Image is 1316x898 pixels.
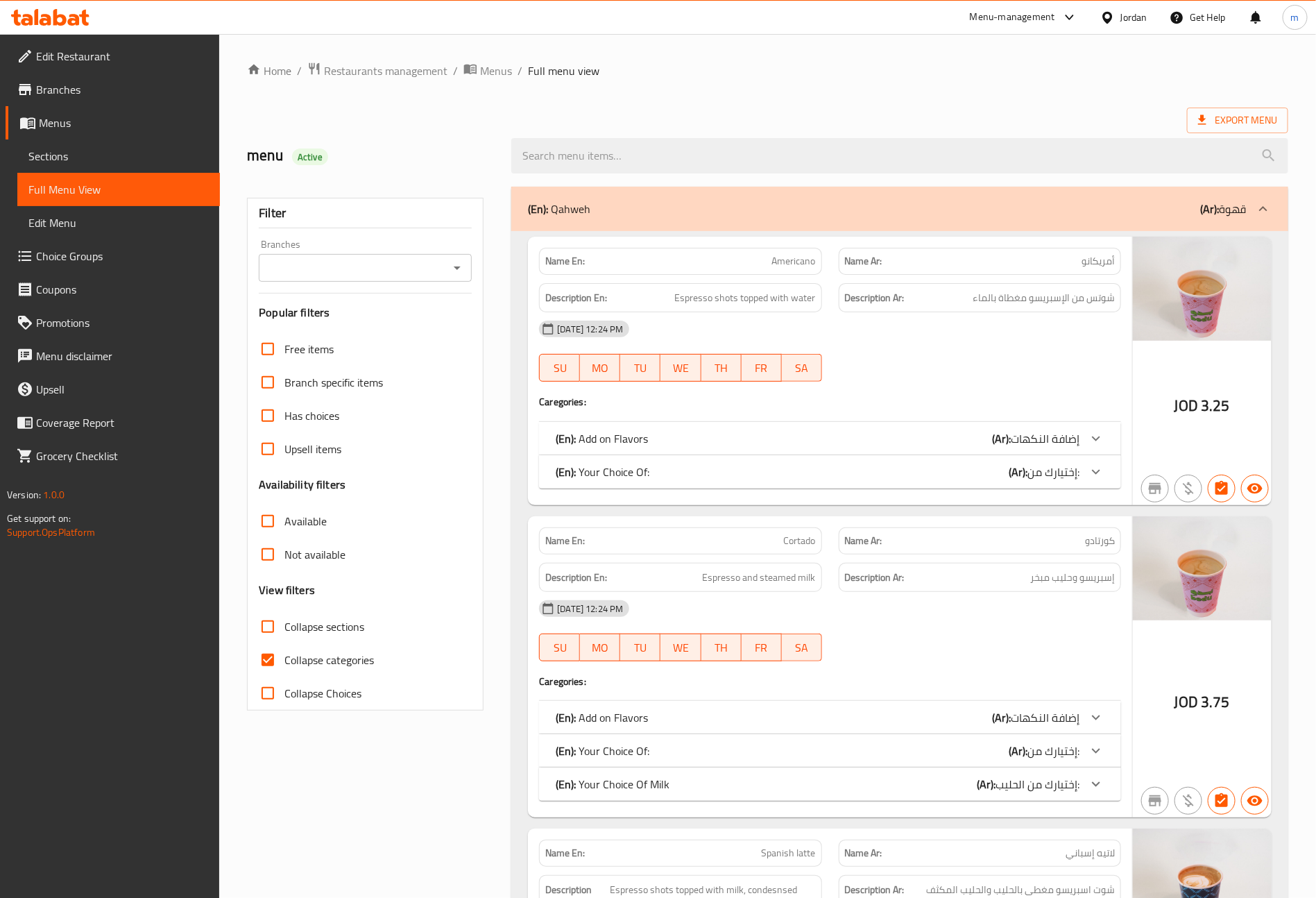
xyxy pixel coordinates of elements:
[511,138,1288,173] input: search
[324,62,447,79] span: Restaurants management
[675,289,816,307] span: Espresso shots topped with water
[1085,534,1115,548] span: كورتادو
[453,62,458,79] li: /
[6,40,220,73] a: Edit Restaurant
[28,148,209,164] span: Sections
[1027,740,1079,761] span: إختيارك من:
[845,569,905,586] strong: Description Ar:
[1120,10,1147,25] div: Jordan
[556,743,649,759] p: Your Choice Of:
[28,181,209,198] span: Full Menu View
[620,354,660,382] button: TU
[552,602,629,616] span: [DATE] 12:24 PM
[1009,740,1027,761] b: (Ar):
[36,248,209,264] span: Choice Groups
[247,62,291,79] a: Home
[545,534,585,548] strong: Name En:
[1241,787,1269,815] button: Available
[1141,475,1169,502] button: Not branch specific item
[1241,475,1269,502] button: Available
[784,534,816,548] span: Cortado
[1200,201,1247,217] p: قهوة
[1174,688,1198,715] span: JOD
[660,354,701,382] button: WE
[43,486,65,504] span: 1.0.0
[528,198,548,219] b: (En):
[845,289,905,307] strong: Description Ar:
[6,373,220,406] a: Upsell
[259,198,472,228] div: Filter
[701,354,742,382] button: TH
[6,273,220,306] a: Coupons
[17,206,220,239] a: Edit Menu
[556,461,576,482] b: (En):
[284,546,345,563] span: Not available
[292,151,328,164] span: Active
[1187,108,1288,133] span: Export Menu
[39,115,209,131] span: Menus
[28,214,209,231] span: Edit Menu
[626,358,655,378] span: TU
[36,48,209,65] span: Edit Restaurant
[845,254,882,269] strong: Name Ar:
[284,407,339,424] span: Has choices
[995,774,1079,795] span: إختيارك من الحليب:
[787,358,817,378] span: SA
[284,685,361,702] span: Collapse Choices
[6,306,220,339] a: Promotions
[539,768,1121,801] div: (En): Your Choice Of Milk(Ar):إختيارك من الحليب:
[7,523,95,541] a: Support.OpsPlatform
[36,81,209,98] span: Branches
[742,634,782,661] button: FR
[511,187,1288,231] div: (En): Qahweh(Ar):قهوة
[545,289,607,307] strong: Description En:
[6,106,220,139] a: Menus
[284,441,341,457] span: Upsell items
[845,534,882,548] strong: Name Ar:
[701,634,742,661] button: TH
[539,675,1121,688] h4: Caregories:
[1027,461,1079,482] span: إختيارك من:
[556,707,576,728] b: (En):
[1011,428,1079,449] span: إضافة النكهات
[970,9,1055,26] div: Menu-management
[463,62,512,80] a: Menus
[6,73,220,106] a: Branches
[992,428,1011,449] b: (Ar):
[539,422,1121,455] div: (En): Add on Flavors(Ar):إضافة النكهات
[666,638,695,658] span: WE
[284,652,374,668] span: Collapse categories
[1201,688,1230,715] span: 3.75
[545,846,585,861] strong: Name En:
[36,381,209,398] span: Upsell
[742,354,782,382] button: FR
[992,707,1011,728] b: (Ar):
[973,289,1115,307] span: شوتس من الإسبريسو مغطاة بالماء
[307,62,447,80] a: Restaurants management
[586,358,615,378] span: MO
[977,774,995,795] b: (Ar):
[259,477,345,493] h3: Availability filters
[7,486,41,504] span: Version:
[1208,787,1236,815] button: Has choices
[518,62,522,79] li: /
[1009,461,1027,482] b: (Ar):
[1201,392,1230,419] span: 3.25
[580,634,620,661] button: MO
[626,638,655,658] span: TU
[284,341,334,357] span: Free items
[528,201,590,217] p: Qahweh
[284,513,327,530] span: Available
[259,305,472,321] h3: Popular filters
[1198,112,1277,129] span: Export Menu
[707,638,736,658] span: TH
[7,509,71,527] span: Get support on:
[782,634,822,661] button: SA
[1291,10,1299,25] span: m
[539,734,1121,768] div: (En): Your Choice Of:(Ar):إختيارك من:
[556,464,649,480] p: Your Choice Of:
[556,776,669,793] p: Your Choice Of Milk
[17,173,220,206] a: Full Menu View
[1133,516,1272,620] img: Cortado638923866885707047.jpg
[36,348,209,364] span: Menu disclaimer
